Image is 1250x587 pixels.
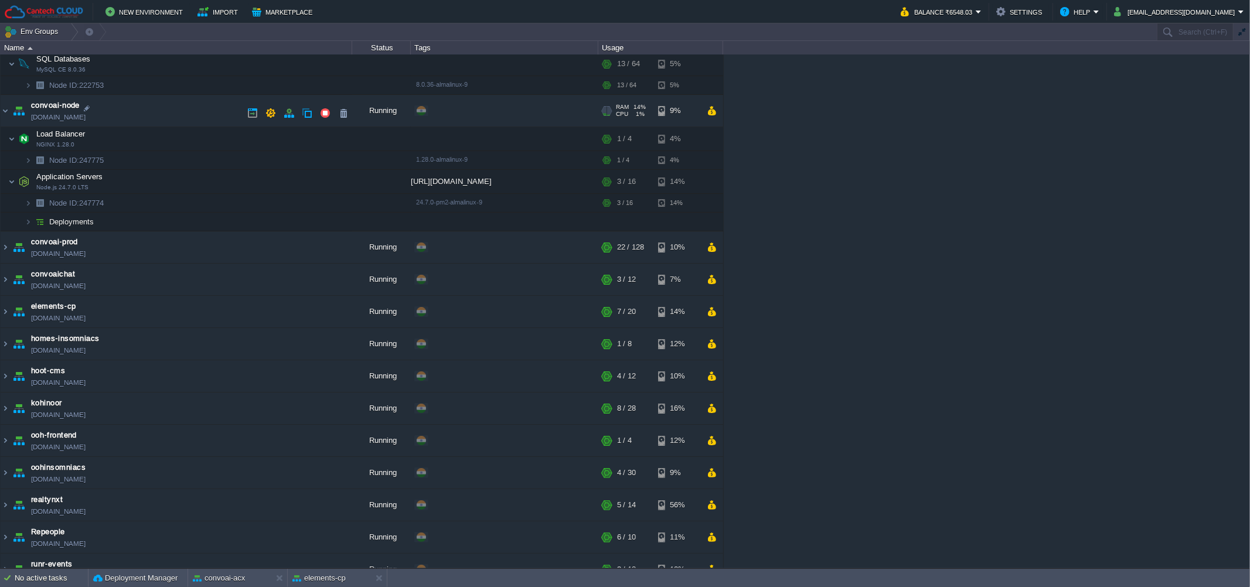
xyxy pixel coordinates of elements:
button: New Environment [105,5,186,19]
button: Help [1060,5,1094,19]
img: AMDAwAAAACH5BAEAAAAALAAAAAABAAEAAAICRAEAOw== [1,554,10,585]
div: 4 / 12 [617,360,636,392]
div: 9% [658,457,696,489]
span: Application Servers [35,172,104,182]
div: 5% [658,52,696,76]
img: AMDAwAAAACH5BAEAAAAALAAAAAABAAEAAAICRAEAOw== [11,457,27,489]
span: RAM [616,104,629,111]
img: AMDAwAAAACH5BAEAAAAALAAAAAABAAEAAAICRAEAOw== [1,393,10,424]
div: Running [352,231,411,263]
img: AMDAwAAAACH5BAEAAAAALAAAAAABAAEAAAICRAEAOw== [11,393,27,424]
div: 4% [658,127,696,151]
div: 10% [658,231,696,263]
a: Node ID:222753 [48,80,105,90]
div: 13 / 64 [617,52,640,76]
div: Running [352,328,411,360]
img: AMDAwAAAACH5BAEAAAAALAAAAAABAAEAAAICRAEAOw== [11,264,27,295]
a: Node ID:247774 [48,198,105,208]
img: AMDAwAAAACH5BAEAAAAALAAAAAABAAEAAAICRAEAOw== [25,76,32,94]
div: [URL][DOMAIN_NAME] [411,170,598,193]
img: AMDAwAAAACH5BAEAAAAALAAAAAABAAEAAAICRAEAOw== [11,296,27,327]
div: 3 / 12 [617,554,636,585]
span: MySQL CE 8.0.36 [36,66,86,73]
a: [DOMAIN_NAME] [31,409,86,421]
a: Application ServersNode.js 24.7.0 LTS [35,172,104,181]
div: 11% [658,521,696,553]
a: [DOMAIN_NAME] [31,312,86,324]
div: 1 / 4 [617,425,632,456]
a: elements-cp [31,301,76,312]
span: convoaichat [31,268,75,280]
a: realtynxt [31,494,63,506]
button: Balance ₹6548.03 [901,5,976,19]
a: [DOMAIN_NAME] [31,377,86,388]
div: 3 / 16 [617,194,633,212]
img: AMDAwAAAACH5BAEAAAAALAAAAAABAAEAAAICRAEAOw== [11,425,27,456]
button: Settings [996,5,1045,19]
button: Deployment Manager [93,572,178,584]
a: kohinoor [31,397,62,409]
a: oohinsomniacs [31,462,86,473]
a: [DOMAIN_NAME] [31,344,86,356]
a: [DOMAIN_NAME] [31,538,86,550]
span: Node ID: [49,81,79,90]
button: [EMAIL_ADDRESS][DOMAIN_NAME] [1114,5,1238,19]
img: AMDAwAAAACH5BAEAAAAALAAAAAABAAEAAAICRAEAOw== [1,231,10,263]
div: 10% [658,554,696,585]
div: 12% [658,425,696,456]
span: Load Balancer [35,129,87,139]
img: AMDAwAAAACH5BAEAAAAALAAAAAABAAEAAAICRAEAOw== [16,170,32,193]
div: 8 / 28 [617,393,636,424]
div: 12% [658,328,696,360]
div: 4 / 30 [617,457,636,489]
div: 4% [658,151,696,169]
a: runr-events [31,558,73,570]
span: SQL Databases [35,54,92,64]
img: AMDAwAAAACH5BAEAAAAALAAAAAABAAEAAAICRAEAOw== [28,47,33,50]
button: convoai-acx [193,572,245,584]
img: AMDAwAAAACH5BAEAAAAALAAAAAABAAEAAAICRAEAOw== [1,360,10,392]
span: 1.28.0-almalinux-9 [416,156,468,163]
button: elements-cp [292,572,346,584]
div: Status [353,41,410,54]
span: Node ID: [49,199,79,207]
img: AMDAwAAAACH5BAEAAAAALAAAAAABAAEAAAICRAEAOw== [8,127,15,151]
img: AMDAwAAAACH5BAEAAAAALAAAAAABAAEAAAICRAEAOw== [1,328,10,360]
img: AMDAwAAAACH5BAEAAAAALAAAAAABAAEAAAICRAEAOw== [25,194,32,212]
span: 8.0.36-almalinux-9 [416,81,468,88]
div: 14% [658,194,696,212]
div: Tags [411,41,598,54]
span: 222753 [48,80,105,90]
img: AMDAwAAAACH5BAEAAAAALAAAAAABAAEAAAICRAEAOw== [1,296,10,327]
img: AMDAwAAAACH5BAEAAAAALAAAAAABAAEAAAICRAEAOw== [25,213,32,231]
div: 56% [658,489,696,521]
a: ooh-frontend [31,429,77,441]
img: AMDAwAAAACH5BAEAAAAALAAAAAABAAEAAAICRAEAOw== [11,489,27,521]
img: AMDAwAAAACH5BAEAAAAALAAAAAABAAEAAAICRAEAOw== [25,151,32,169]
img: AMDAwAAAACH5BAEAAAAALAAAAAABAAEAAAICRAEAOw== [11,554,27,585]
div: 14% [658,170,696,193]
button: Marketplace [252,5,316,19]
span: 1% [633,111,645,118]
a: homes-insomniacs [31,333,100,344]
div: Running [352,521,411,553]
a: Deployments [48,217,96,227]
div: Running [352,360,411,392]
a: convoai-prod [31,236,78,248]
div: 3 / 12 [617,264,636,295]
img: AMDAwAAAACH5BAEAAAAALAAAAAABAAEAAAICRAEAOw== [1,425,10,456]
img: Cantech Cloud [4,5,84,19]
div: 5 / 14 [617,489,636,521]
div: 5% [658,76,696,94]
span: Node ID: [49,156,79,165]
div: 1 / 4 [617,151,629,169]
div: 3 / 16 [617,170,636,193]
a: [DOMAIN_NAME] [31,280,86,292]
img: AMDAwAAAACH5BAEAAAAALAAAAAABAAEAAAICRAEAOw== [32,213,48,231]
